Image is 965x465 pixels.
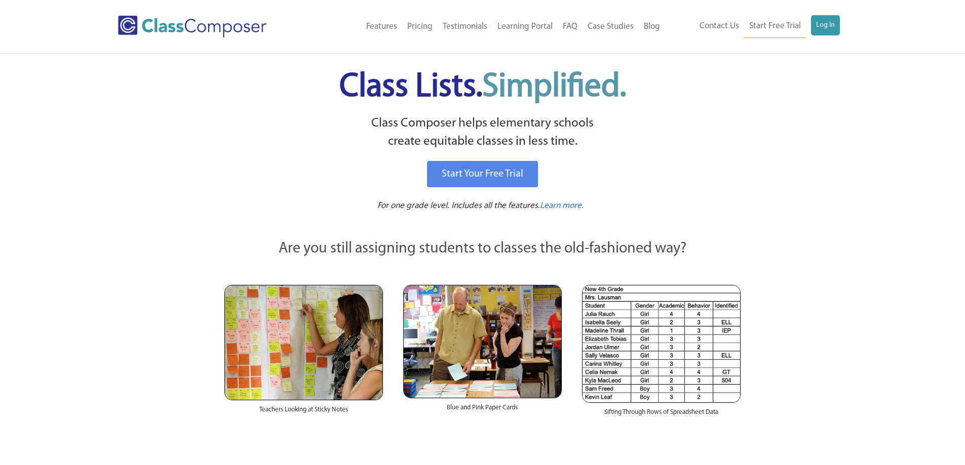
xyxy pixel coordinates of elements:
span: For one grade level. Includes all the features. [377,201,540,210]
span: Learn more. [540,201,584,210]
a: Learning Portal [492,16,558,38]
a: FAQ [558,16,583,38]
img: Blue and Pink Paper Cards [403,285,562,398]
img: Teachers Looking at Sticky Notes [224,285,383,400]
div: Sifting Through Rows of Spreadsheet Data [582,403,741,427]
span: Start Your Free Trial [442,169,523,179]
div: Teachers Looking at Sticky Notes [224,400,383,425]
a: Start Free Trial [744,15,806,38]
span: Simplified. [482,71,626,104]
a: Features [361,16,402,38]
a: Case Studies [583,16,639,38]
a: Log In [811,15,840,35]
a: Testimonials [438,16,492,38]
a: Blog [639,16,665,38]
img: Spreadsheets [582,285,741,403]
p: Are you still assigning students to classes the old-fashioned way? [224,238,741,260]
a: Contact Us [694,15,744,37]
a: Learn more. [540,200,584,213]
img: Class Composer [118,16,266,37]
p: Class Composer helps elementary schools create equitable classes in less time. [223,114,743,151]
nav: Header Menu [665,15,840,38]
span: Class Lists. [339,71,626,104]
nav: Header Menu [308,16,665,38]
div: Blue and Pink Paper Cards [403,398,562,422]
a: Pricing [402,16,438,38]
a: Start Your Free Trial [427,161,538,187]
